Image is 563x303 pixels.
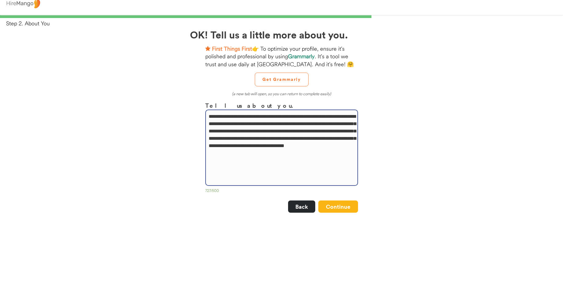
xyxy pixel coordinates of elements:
[205,101,358,110] h3: Tell us about you.
[212,45,252,52] strong: First Things First
[190,27,373,42] h2: OK! Tell us a little more about you.
[205,188,358,194] div: 727/500
[6,20,563,27] div: Step 2. About You
[288,53,315,60] strong: Grammarly
[205,45,358,68] div: 👉 To optimize your profile, ensure it's polished and professional by using . It's a tool we trust...
[232,91,331,96] em: (a new tab will open, so you can return to complete easily)
[255,73,309,86] button: Get Grammarly
[288,200,315,213] button: Back
[318,200,358,213] button: Continue
[1,15,562,18] div: 66%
